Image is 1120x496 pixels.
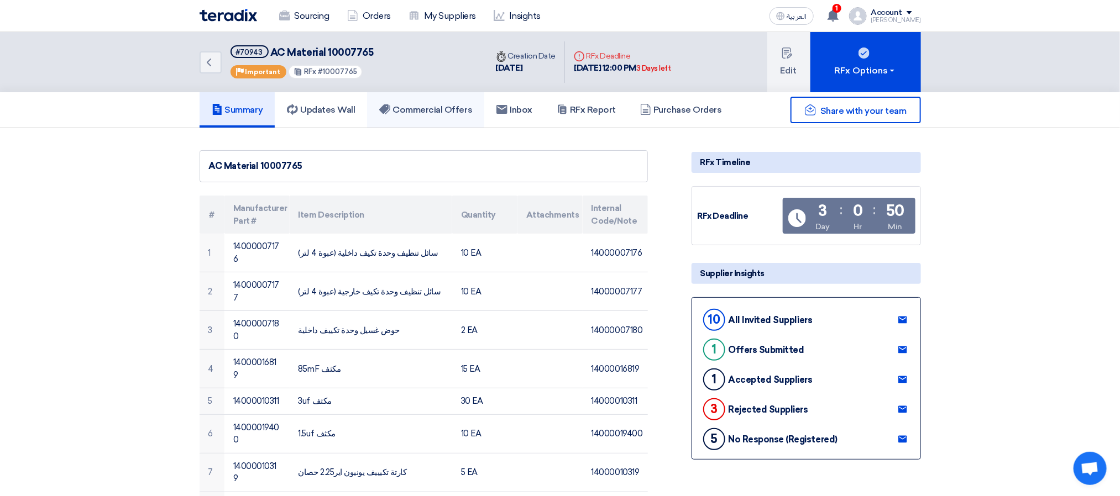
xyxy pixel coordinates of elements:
[888,221,903,233] div: Min
[496,104,532,115] h5: Inbox
[400,4,485,28] a: My Suppliers
[275,92,367,128] a: Updates Wall
[703,398,725,420] div: 3
[886,203,904,219] div: 50
[290,388,452,415] td: 3uf مكثف
[583,453,648,492] td: 14000010319
[452,350,517,388] td: 15 EA
[231,45,374,59] h5: AC Material 10007765
[854,221,862,233] div: Hr
[290,414,452,453] td: 1.5uf مكثف
[338,4,400,28] a: Orders
[810,32,921,92] button: RFx Options
[628,92,734,128] a: Purchase Orders
[767,32,810,92] button: Edit
[200,92,275,128] a: Summary
[452,196,517,234] th: Quantity
[703,368,725,391] div: 1
[834,64,897,77] div: RFx Options
[224,414,290,453] td: 14000019400
[729,374,813,385] div: Accepted Suppliers
[212,104,263,115] h5: Summary
[224,196,290,234] th: Manufacturer Part #
[853,203,863,219] div: 0
[703,339,725,361] div: 1
[224,234,290,272] td: 14000007176
[871,8,903,18] div: Account
[833,4,841,13] span: 1
[304,67,316,76] span: RFx
[209,160,638,173] div: AC Material 10007765
[871,17,921,23] div: [PERSON_NAME]
[452,234,517,272] td: 10 EA
[496,50,556,62] div: Creation Date
[640,104,722,115] h5: Purchase Orders
[200,311,224,350] td: 3
[692,263,921,284] div: Supplier Insights
[245,68,281,76] span: Important
[583,311,648,350] td: 14000007180
[496,62,556,75] div: [DATE]
[452,388,517,415] td: 30 EA
[703,309,725,331] div: 10
[452,272,517,311] td: 10 EA
[270,46,373,59] span: AC Material 10007765
[770,7,814,25] button: العربية
[200,272,224,311] td: 2
[484,92,545,128] a: Inbox
[270,4,338,28] a: Sourcing
[200,388,224,415] td: 5
[452,453,517,492] td: 5 EA
[729,404,808,415] div: Rejected Suppliers
[290,350,452,388] td: 85mF مكثف
[200,350,224,388] td: 4
[224,350,290,388] td: 14000016819
[224,453,290,492] td: 14000010319
[290,311,452,350] td: حوض غسيل وحدة تكييف داخلية
[517,196,583,234] th: Attachments
[574,50,671,62] div: RFx Deadline
[557,104,616,115] h5: RFx Report
[583,388,648,415] td: 14000010311
[200,453,224,492] td: 7
[200,9,257,22] img: Teradix logo
[200,196,224,234] th: #
[1074,452,1107,485] a: Open chat
[698,210,781,223] div: RFx Deadline
[290,453,452,492] td: كارتة تكيييف يونيون اير2.25 حصان
[729,315,813,325] div: All Invited Suppliers
[452,414,517,453] td: 10 EA
[290,234,452,272] td: سائل تنظيف وحدة تكيف داخلية (عبوة 4 لتر)
[787,13,807,20] span: العربية
[290,196,452,234] th: Item Description
[574,62,671,75] div: [DATE] 12:00 PM
[200,234,224,272] td: 1
[840,200,842,220] div: :
[849,7,867,25] img: profile_test.png
[485,4,549,28] a: Insights
[200,414,224,453] td: 6
[636,63,671,74] div: 3 Days left
[379,104,472,115] h5: Commercial Offers
[224,311,290,350] td: 14000007180
[290,272,452,311] td: سائل تنظيف وحدة تكيف خارجية (عبوة 4 لتر)
[873,200,876,220] div: :
[818,203,827,219] div: 3
[692,152,921,173] div: RFx Timeline
[583,350,648,388] td: 14000016819
[820,105,906,116] span: Share with your team
[236,49,263,56] div: #70943
[815,221,830,233] div: Day
[287,104,355,115] h5: Updates Wall
[703,428,725,450] div: 5
[729,345,804,355] div: Offers Submitted
[583,272,648,311] td: 14000007177
[367,92,484,128] a: Commercial Offers
[452,311,517,350] td: 2 EA
[545,92,628,128] a: RFx Report
[583,414,648,453] td: 14000019400
[583,234,648,272] td: 14000007176
[583,196,648,234] th: Internal Code/Note
[224,388,290,415] td: 14000010311
[224,272,290,311] td: 14000007177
